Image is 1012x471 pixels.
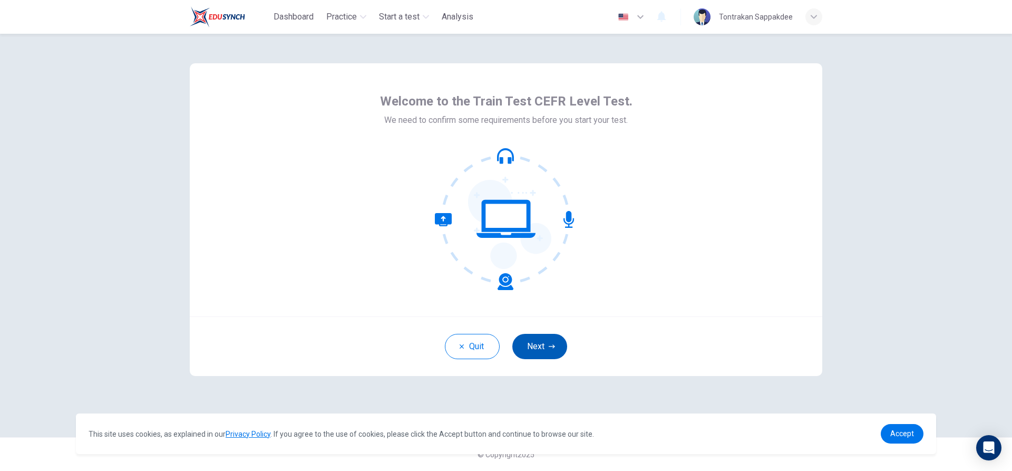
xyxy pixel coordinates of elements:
[384,114,628,127] span: We need to confirm some requirements before you start your test.
[976,435,1001,460] div: Open Intercom Messenger
[269,7,318,26] button: Dashboard
[375,7,433,26] button: Start a test
[326,11,357,23] span: Practice
[274,11,314,23] span: Dashboard
[76,414,936,454] div: cookieconsent
[694,8,711,25] img: Profile picture
[881,424,923,444] a: dismiss cookie message
[437,7,478,26] button: Analysis
[379,11,420,23] span: Start a test
[190,6,245,27] img: Train Test logo
[226,430,270,438] a: Privacy Policy
[719,11,793,23] div: Tontrakan Sappakdee
[512,334,567,359] button: Next
[478,450,534,459] span: © Copyright 2025
[442,11,473,23] span: Analysis
[617,13,630,21] img: en
[322,7,371,26] button: Practice
[890,429,914,438] span: Accept
[445,334,500,359] button: Quit
[380,93,632,110] span: Welcome to the Train Test CEFR Level Test.
[190,6,269,27] a: Train Test logo
[89,430,594,438] span: This site uses cookies, as explained in our . If you agree to the use of cookies, please click th...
